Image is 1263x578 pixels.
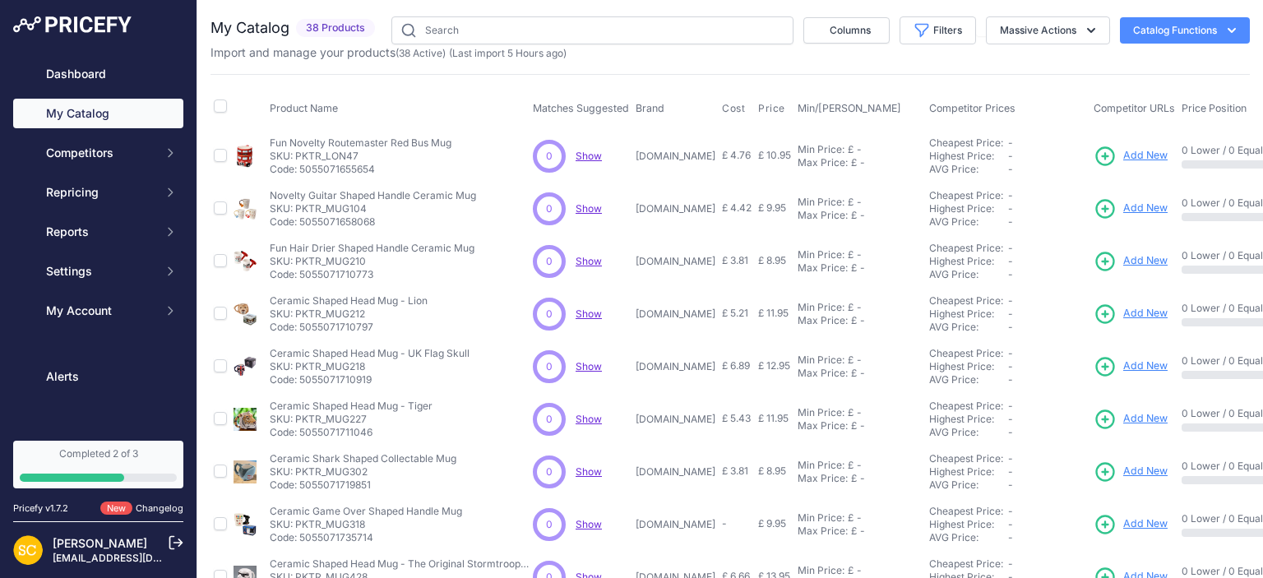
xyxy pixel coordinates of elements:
[270,465,456,479] p: SKU: PKTR_MUG302
[13,59,183,454] nav: Sidebar
[1123,358,1168,374] span: Add New
[1008,452,1013,465] span: -
[270,294,428,307] p: Ceramic Shaped Head Mug - Lion
[576,255,602,267] a: Show
[929,307,1008,321] div: Highest Price:
[798,367,848,380] div: Max Price:
[1008,189,1013,201] span: -
[854,196,862,209] div: -
[798,525,848,538] div: Max Price:
[722,359,750,372] span: £ 6.89
[929,102,1015,114] span: Competitor Prices
[1008,268,1013,280] span: -
[13,424,183,454] a: Suggest a feature
[1008,215,1013,228] span: -
[636,465,715,479] p: [DOMAIN_NAME]
[854,301,862,314] div: -
[270,479,456,492] p: Code: 5055071719851
[798,196,844,209] div: Min Price:
[1008,294,1013,307] span: -
[854,143,862,156] div: -
[929,242,1003,254] a: Cheapest Price:
[53,552,224,564] a: [EMAIL_ADDRESS][DOMAIN_NAME]
[851,156,857,169] div: £
[1094,460,1168,483] a: Add New
[546,307,553,321] span: 0
[798,261,848,275] div: Max Price:
[636,102,664,114] span: Brand
[851,209,857,222] div: £
[13,441,183,488] a: Completed 2 of 3
[270,102,338,114] span: Product Name
[722,102,748,115] button: Cost
[722,201,752,214] span: £ 4.42
[722,254,748,266] span: £ 3.81
[929,360,1008,373] div: Highest Price:
[533,102,629,114] span: Matches Suggested
[546,201,553,216] span: 0
[13,502,68,516] div: Pricefy v1.7.2
[851,419,857,432] div: £
[857,367,865,380] div: -
[270,136,451,150] p: Fun Novelty Routemaster Red Bus Mug
[546,359,553,374] span: 0
[848,511,854,525] div: £
[848,354,854,367] div: £
[857,472,865,485] div: -
[857,314,865,327] div: -
[1123,306,1168,321] span: Add New
[758,517,786,529] span: £ 9.95
[270,400,433,413] p: Ceramic Shaped Head Mug - Tiger
[546,465,553,479] span: 0
[1094,250,1168,273] a: Add New
[848,143,854,156] div: £
[803,17,890,44] button: Columns
[270,242,474,255] p: Fun Hair Drier Shaped Handle Ceramic Mug
[396,47,446,59] span: ( )
[722,149,751,161] span: £ 4.76
[13,99,183,128] a: My Catalog
[210,16,289,39] h2: My Catalog
[46,224,154,240] span: Reports
[798,314,848,327] div: Max Price:
[854,354,862,367] div: -
[576,518,602,530] span: Show
[1120,17,1250,44] button: Catalog Functions
[798,301,844,314] div: Min Price:
[929,518,1008,531] div: Highest Price:
[270,373,470,386] p: Code: 5055071710919
[1008,307,1013,320] span: -
[576,150,602,162] span: Show
[929,347,1003,359] a: Cheapest Price:
[46,184,154,201] span: Repricing
[1094,513,1168,536] a: Add New
[929,426,1008,439] div: AVG Price:
[636,413,715,426] p: [DOMAIN_NAME]
[1182,102,1247,114] span: Price Position
[758,102,785,115] span: Price
[1094,355,1168,378] a: Add New
[758,465,786,477] span: £ 8.95
[399,47,442,59] a: 38 Active
[758,412,789,424] span: £ 11.95
[13,217,183,247] button: Reports
[1123,411,1168,427] span: Add New
[798,156,848,169] div: Max Price:
[848,564,854,577] div: £
[758,201,786,214] span: £ 9.95
[758,149,791,161] span: £ 10.95
[854,406,862,419] div: -
[1008,242,1013,254] span: -
[1094,303,1168,326] a: Add New
[722,307,748,319] span: £ 5.21
[270,531,462,544] p: Code: 5055071735714
[929,465,1008,479] div: Highest Price:
[857,261,865,275] div: -
[46,303,154,319] span: My Account
[798,209,848,222] div: Max Price:
[270,163,451,176] p: Code: 5055071655654
[546,517,553,532] span: 0
[1094,408,1168,431] a: Add New
[270,215,476,229] p: Code: 5055071658068
[929,215,1008,229] div: AVG Price:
